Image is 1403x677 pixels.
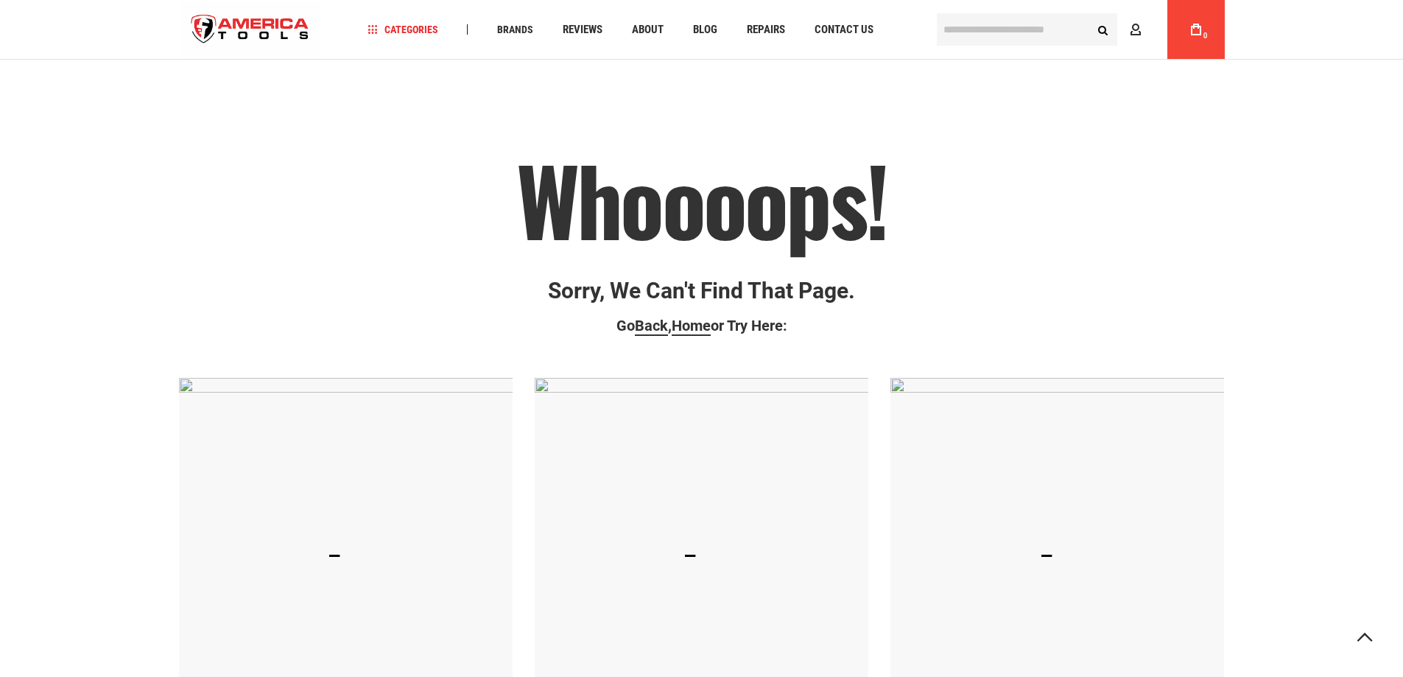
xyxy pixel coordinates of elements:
[368,24,438,35] span: Categories
[179,2,322,57] a: store logo
[672,317,711,334] span: Home
[815,24,873,35] span: Contact Us
[693,24,717,35] span: Blog
[490,20,540,40] a: Brands
[625,20,670,40] a: About
[556,20,609,40] a: Reviews
[497,24,533,35] span: Brands
[808,20,880,40] a: Contact Us
[635,317,668,334] span: Back
[635,317,668,336] a: Back
[361,20,445,40] a: Categories
[740,20,792,40] a: Repairs
[179,278,1225,303] p: Sorry, we can't find that page.
[179,318,1225,334] p: Go , or Try Here:
[1089,15,1117,43] button: Search
[747,24,785,35] span: Repairs
[672,317,711,336] a: Home
[1203,32,1208,40] span: 0
[179,2,322,57] img: America Tools
[686,20,724,40] a: Blog
[632,24,664,35] span: About
[563,24,602,35] span: Reviews
[179,149,1225,249] h1: Whoooops!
